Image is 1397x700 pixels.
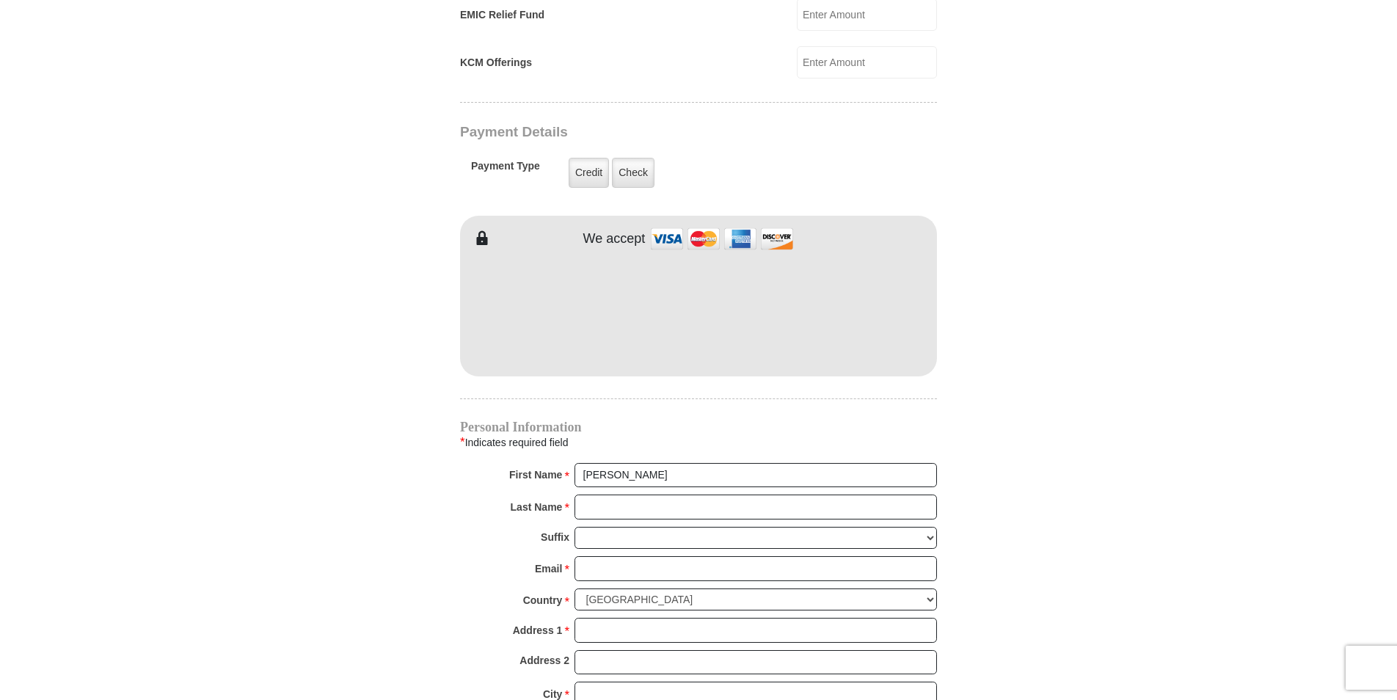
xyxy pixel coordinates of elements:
[471,160,540,180] h5: Payment Type
[797,46,937,79] input: Enter Amount
[511,497,563,517] strong: Last Name
[541,527,569,547] strong: Suffix
[519,650,569,671] strong: Address 2
[535,558,562,579] strong: Email
[460,7,544,23] label: EMIC Relief Fund
[460,421,937,433] h4: Personal Information
[569,158,609,188] label: Credit
[612,158,654,188] label: Check
[513,620,563,641] strong: Address 1
[460,55,532,70] label: KCM Offerings
[460,433,937,452] div: Indicates required field
[523,590,563,610] strong: Country
[649,223,795,255] img: credit cards accepted
[509,464,562,485] strong: First Name
[583,231,646,247] h4: We accept
[460,124,834,141] h3: Payment Details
